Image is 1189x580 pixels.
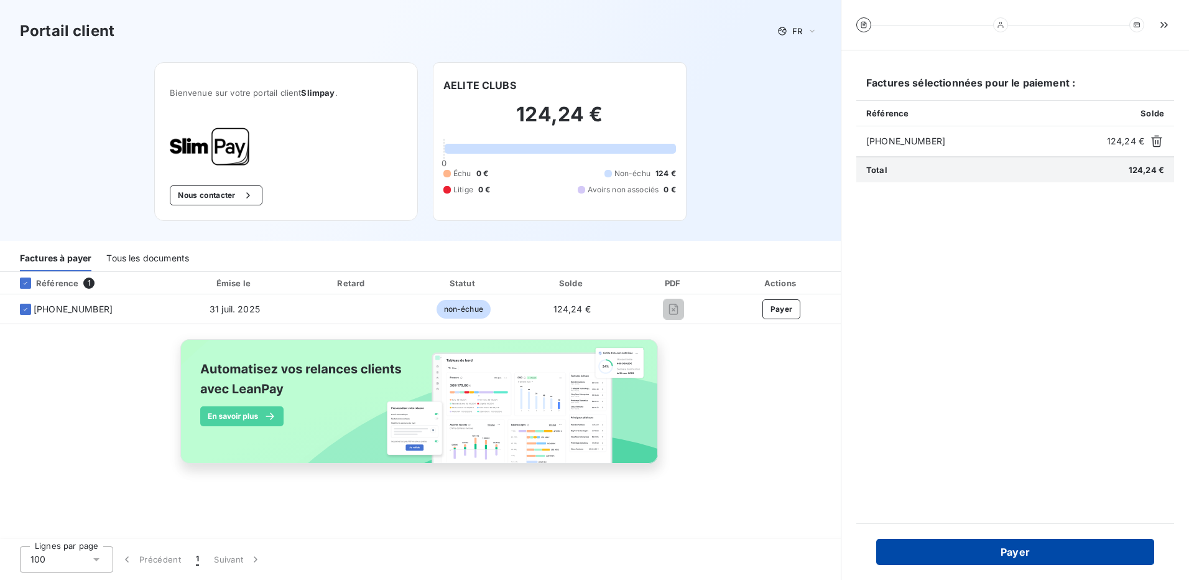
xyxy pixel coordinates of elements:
span: [PHONE_NUMBER] [34,303,113,316]
span: 1 [196,553,199,566]
span: [PHONE_NUMBER] [866,135,1102,147]
span: Avoirs non associés [588,184,659,195]
button: Suivant [206,546,269,573]
button: Payer [762,299,801,319]
div: Référence [10,278,78,289]
span: 124,24 € [1129,165,1164,175]
div: Statut [411,277,516,289]
button: Payer [876,539,1154,565]
button: 1 [188,546,206,573]
img: banner [169,332,672,485]
span: 124 € [655,168,676,179]
div: Retard [298,277,406,289]
span: 124,24 € [553,304,591,314]
div: Tous les documents [106,245,189,271]
h6: AELITE CLUBS [443,78,516,93]
div: Factures à payer [20,245,91,271]
span: 124,24 € [1107,135,1144,147]
div: Émise le [176,277,294,289]
h3: Portail client [20,20,114,42]
span: Litige [453,184,473,195]
button: Nous contacter [170,185,262,205]
button: Précédent [113,546,188,573]
span: Référence [866,108,909,118]
span: 100 [30,553,45,566]
span: Non-échu [614,168,650,179]
span: 31 juil. 2025 [210,304,260,314]
span: Total [866,165,887,175]
span: Bienvenue sur votre portail client . [170,88,402,98]
span: FR [792,26,802,36]
h6: Factures sélectionnées pour le paiement : [856,75,1174,100]
span: 0 € [664,184,675,195]
div: Solde [521,277,623,289]
div: PDF [628,277,719,289]
span: non-échue [437,300,491,319]
h2: 124,24 € [443,102,676,139]
span: Slimpay [301,88,335,98]
span: 1 [83,278,95,289]
span: 0 € [478,184,490,195]
span: 0 [442,158,446,168]
img: Company logo [170,128,249,166]
span: Solde [1140,108,1164,118]
div: Actions [724,277,838,289]
span: Échu [453,168,471,179]
span: 0 € [476,168,488,179]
